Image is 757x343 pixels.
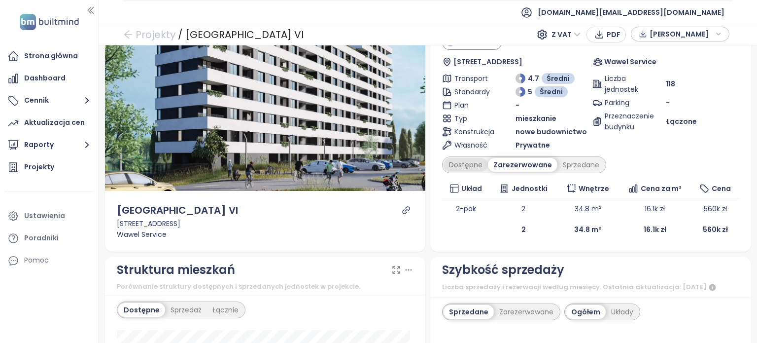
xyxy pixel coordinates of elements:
[442,261,564,279] div: Szybkość sprzedaży
[566,305,606,319] div: Ogółem
[516,126,587,137] span: nowe budownictwo
[5,69,93,88] a: Dashboard
[117,261,235,279] div: Struktura mieszkań
[5,251,93,270] div: Pomoc
[547,73,570,84] span: Średni
[5,135,93,155] button: Raporty
[645,204,665,214] span: 16.1k zł
[178,26,183,43] div: /
[604,56,656,67] span: Wawel Service
[24,232,59,244] div: Poradniki
[641,183,682,194] span: Cena za m²
[528,73,539,84] span: 4.7
[454,100,491,111] span: Plan
[24,50,78,62] div: Strona główna
[538,0,724,24] span: [DOMAIN_NAME][EMAIL_ADDRESS][DOMAIN_NAME]
[666,98,670,108] span: -
[24,161,54,173] div: Projekty
[24,210,65,222] div: Ustawienia
[494,305,559,319] div: Zarezerwowane
[442,198,490,219] td: 2-pok
[490,198,557,219] td: 2
[574,225,601,234] b: 34.8 m²
[586,27,626,42] button: PDF
[5,91,93,111] button: Cennik
[540,86,563,97] span: Średni
[165,303,207,317] div: Sprzedaż
[5,113,93,133] a: Aktualizacja cen
[666,116,697,127] span: Łączone
[117,282,414,292] div: Porównanie struktury dostępnych i sprzedanych jednostek w projekcie.
[557,158,605,172] div: Sprzedane
[516,100,519,111] span: -
[666,78,675,89] span: 118
[516,113,556,124] span: mieszkanie
[636,27,724,41] div: button
[454,113,491,124] span: Typ
[123,26,175,43] a: arrow-left Projekty
[5,157,93,177] a: Projekty
[488,158,557,172] div: Zarezerwowane
[207,303,244,317] div: Łącznie
[557,198,619,219] td: 34.8 m²
[528,86,532,97] span: 5
[444,305,494,319] div: Sprzedane
[24,254,49,267] div: Pomoc
[5,46,93,66] a: Strona główna
[402,206,411,215] a: link
[117,218,414,229] div: [STREET_ADDRESS]
[185,26,304,43] div: [GEOGRAPHIC_DATA] VI
[605,111,641,132] span: Przeznaczenie budynku
[118,303,165,317] div: Dostępne
[454,126,491,137] span: Konstrukcja
[17,12,82,32] img: logo
[117,203,238,218] div: [GEOGRAPHIC_DATA] VI
[5,206,93,226] a: Ustawienia
[606,305,639,319] div: Układy
[605,97,641,108] span: Parking
[704,204,727,214] span: 560k zł
[454,140,491,151] span: Własność
[123,30,133,39] span: arrow-left
[24,116,85,129] div: Aktualizacja cen
[454,73,491,84] span: Transport
[650,27,713,41] span: [PERSON_NAME]
[444,158,488,172] div: Dostępne
[453,56,522,67] span: [STREET_ADDRESS]
[24,72,66,84] div: Dashboard
[442,282,739,294] div: Liczba sprzedaży i rezerwacji według miesięcy. Ostatnia aktualizacja: [DATE]
[512,183,548,194] span: Jednostki
[521,225,526,234] b: 2
[454,86,491,97] span: Standardy
[644,225,666,234] b: 16.1k zł
[607,29,620,40] span: PDF
[703,225,728,234] b: 560k zł
[579,183,609,194] span: Wnętrze
[516,140,550,151] span: Prywatne
[712,183,731,194] span: Cena
[5,229,93,248] a: Poradniki
[605,73,641,95] span: Liczba jednostek
[461,183,482,194] span: Układ
[551,27,581,42] span: Z VAT
[117,229,414,240] div: Wawel Service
